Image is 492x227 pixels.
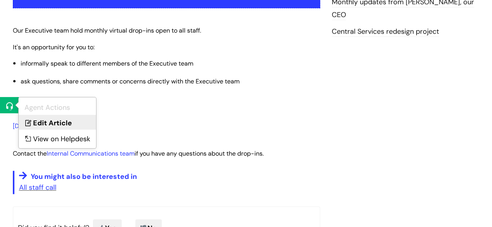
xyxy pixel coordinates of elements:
[31,172,137,181] span: You might also be interested in
[25,101,90,114] div: Agent Actions
[332,27,439,37] a: Central Services redesign project
[13,122,94,130] span: with
[13,104,78,116] span: Drop-in dates
[19,131,96,145] a: View on Helpdesk
[21,59,193,68] span: informally speak to different members of the Executive team
[19,183,56,192] a: All staff call
[13,122,82,130] a: [DATE] 11:45am-12:30pm
[21,77,240,85] span: ask questions, share comments or concerns directly with the Executive team
[47,149,135,158] a: Internal Communications team
[19,115,96,129] a: Edit Article
[13,26,201,35] span: Our Executive team hold monthly virtual drop-ins open to all staff.
[13,149,264,158] span: Contact the if you have any questions about the drop-ins.
[13,43,95,51] span: It's an opportunity for you to:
